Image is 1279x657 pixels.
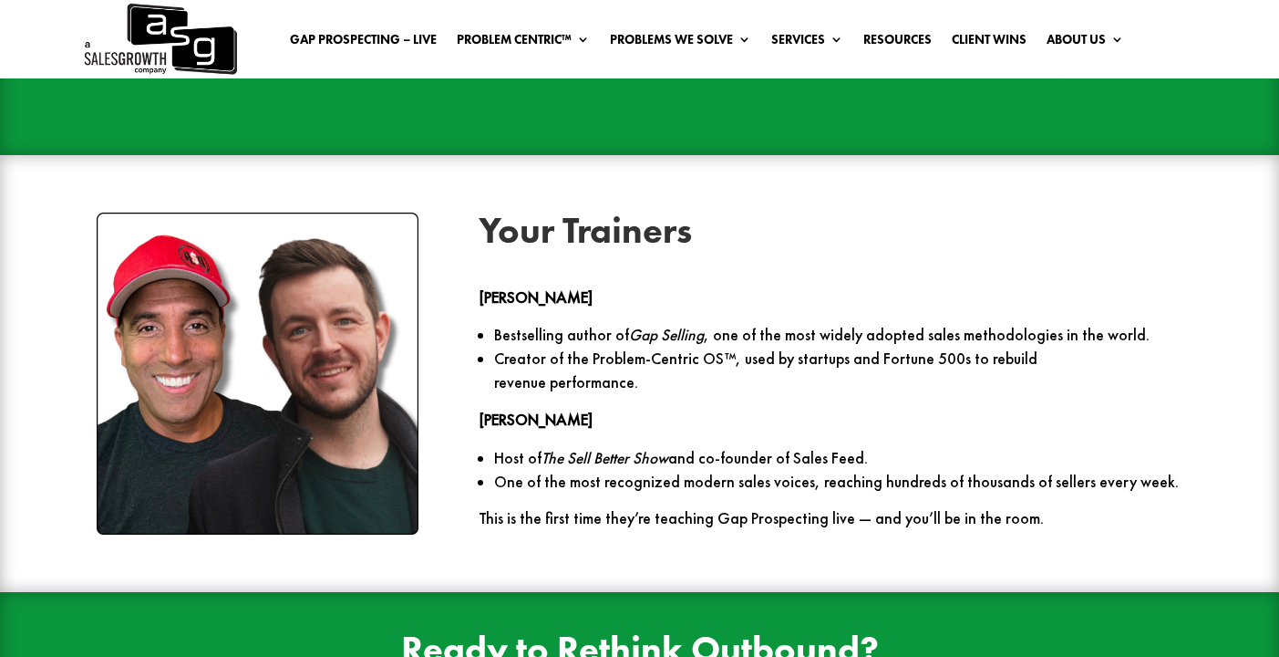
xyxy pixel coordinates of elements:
[952,33,1026,53] a: Client Wins
[479,509,1182,528] p: This is the first time they’re teaching Gap Prospecting live — and you’ll be in the room.
[479,213,1182,258] h2: Your Trainers
[97,213,418,535] img: Keenan Will 4
[494,446,1181,470] p: Host of and co-founder of Sales Feed.
[629,325,704,345] em: Gap Selling
[610,33,751,53] a: Problems We Solve
[542,448,668,468] em: The Sell Better Show
[494,347,1181,394] p: Creator of the Problem-Centric OS™, used by startups and Fortune 500s to rebuild revenue performa...
[290,33,437,53] a: Gap Prospecting – LIVE
[479,410,593,430] strong: [PERSON_NAME]
[494,323,1181,347] p: Bestselling author of , one of the most widely adopted sales methodologies in the world.
[863,33,932,53] a: Resources
[1047,33,1124,53] a: About Us
[771,33,843,53] a: Services
[479,287,593,308] strong: [PERSON_NAME]
[457,33,590,53] a: Problem Centric™
[494,470,1181,494] p: One of the most recognized modern sales voices, reaching hundreds of thousands of sellers every w...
